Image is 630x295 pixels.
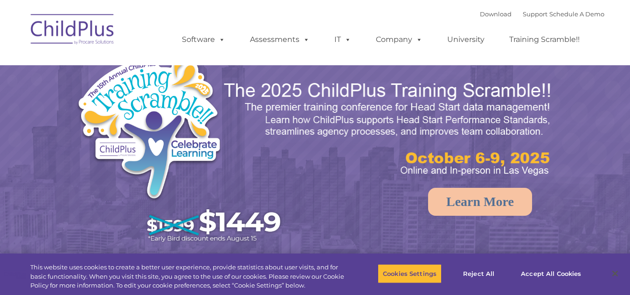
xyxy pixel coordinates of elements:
[523,10,547,18] a: Support
[516,264,586,283] button: Accept All Cookies
[605,263,625,284] button: Close
[367,30,432,49] a: Company
[428,188,532,216] a: Learn More
[241,30,319,49] a: Assessments
[438,30,494,49] a: University
[480,10,512,18] a: Download
[378,264,442,283] button: Cookies Settings
[325,30,360,49] a: IT
[30,263,346,290] div: This website uses cookies to create a better user experience, provide statistics about user visit...
[26,7,119,54] img: ChildPlus by Procare Solutions
[500,30,589,49] a: Training Scramble!!
[549,10,604,18] a: Schedule A Demo
[450,264,508,283] button: Reject All
[173,30,235,49] a: Software
[480,10,604,18] font: |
